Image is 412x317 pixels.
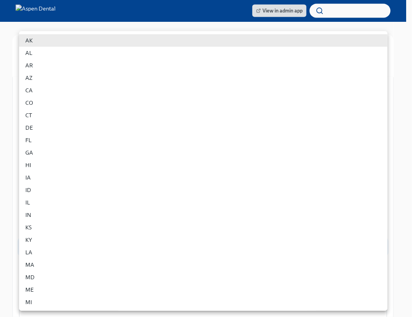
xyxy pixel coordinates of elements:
li: AL [19,47,387,59]
li: GA [19,146,387,159]
li: DE [19,122,387,134]
li: CO [19,97,387,109]
li: HI [19,159,387,171]
li: FL [19,134,387,146]
li: ME [19,284,387,296]
li: IN [19,209,387,221]
li: KY [19,234,387,246]
li: KS [19,221,387,234]
li: IL [19,196,387,209]
li: LA [19,246,387,259]
li: AK [19,34,387,47]
li: MD [19,271,387,284]
li: MI [19,296,387,308]
li: MA [19,259,387,271]
li: IA [19,171,387,184]
li: ID [19,184,387,196]
li: AR [19,59,387,72]
li: CA [19,84,387,97]
li: AZ [19,72,387,84]
li: CT [19,109,387,122]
